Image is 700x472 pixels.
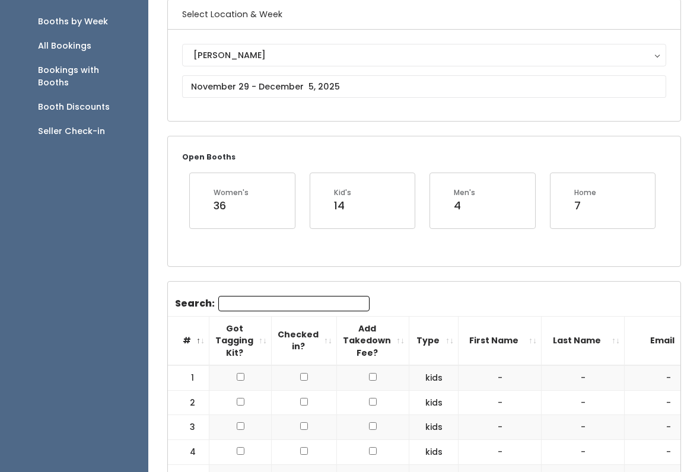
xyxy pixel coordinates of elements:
div: Bookings with Booths [38,64,129,89]
td: 1 [168,365,209,390]
th: #: activate to sort column descending [168,316,209,365]
th: Checked in?: activate to sort column ascending [272,316,337,365]
td: kids [409,440,459,465]
td: kids [409,390,459,415]
div: Home [574,187,596,198]
td: 2 [168,390,209,415]
td: - [459,365,542,390]
th: First Name: activate to sort column ascending [459,316,542,365]
div: Women's [214,187,249,198]
div: All Bookings [38,40,91,52]
input: November 29 - December 5, 2025 [182,75,666,98]
td: - [459,440,542,465]
label: Search: [175,296,370,311]
div: Booth Discounts [38,101,110,113]
div: [PERSON_NAME] [193,49,655,62]
td: kids [409,415,459,440]
td: - [459,415,542,440]
div: 7 [574,198,596,213]
th: Type: activate to sort column ascending [409,316,459,365]
td: 4 [168,440,209,465]
td: - [459,390,542,415]
th: Add Takedown Fee?: activate to sort column ascending [337,316,409,365]
small: Open Booths [182,152,236,162]
button: [PERSON_NAME] [182,44,666,66]
td: - [542,415,625,440]
input: Search: [218,296,370,311]
td: - [542,365,625,390]
div: Booths by Week [38,15,108,28]
div: Men's [454,187,475,198]
td: 3 [168,415,209,440]
td: kids [409,365,459,390]
td: - [542,390,625,415]
th: Last Name: activate to sort column ascending [542,316,625,365]
th: Got Tagging Kit?: activate to sort column ascending [209,316,272,365]
div: Seller Check-in [38,125,105,138]
div: 36 [214,198,249,213]
div: 14 [334,198,351,213]
div: Kid's [334,187,351,198]
td: - [542,440,625,465]
div: 4 [454,198,475,213]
